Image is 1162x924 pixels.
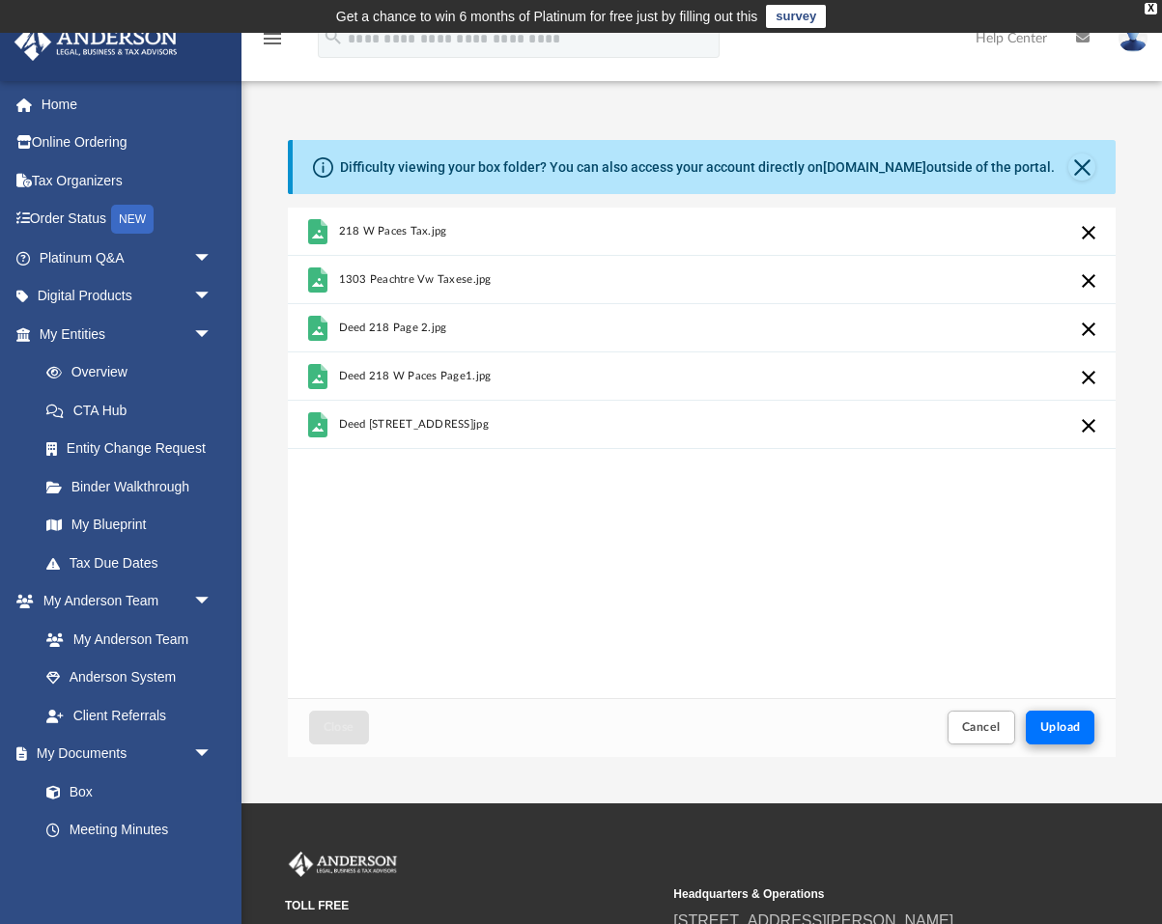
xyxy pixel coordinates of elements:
button: Cancel [948,711,1015,744]
a: My Anderson Teamarrow_drop_down [14,582,232,621]
div: NEW [111,205,154,234]
a: Platinum Q&Aarrow_drop_down [14,238,241,277]
button: Cancel this upload [1077,221,1100,244]
a: Anderson System [27,658,232,697]
i: menu [261,27,284,50]
span: arrow_drop_down [193,238,232,278]
a: Client Referrals [27,696,232,735]
a: Tax Organizers [14,161,241,200]
span: Upload [1040,721,1081,733]
div: close [1145,3,1157,14]
button: Upload [1026,711,1095,744]
a: My Entitiesarrow_drop_down [14,315,241,353]
small: Headquarters & Operations [673,885,1048,903]
img: Anderson Advisors Platinum Portal [9,23,184,61]
button: Cancel this upload [1077,414,1100,437]
button: Cancel this upload [1077,318,1100,341]
a: Order StatusNEW [14,200,241,239]
span: Deed 218 W Paces Page1.jpg [338,370,491,382]
i: search [323,26,344,47]
div: Upload [288,208,1117,757]
span: 218 W Paces Tax.jpg [338,225,446,238]
a: survey [766,5,826,28]
button: Cancel this upload [1077,269,1100,293]
span: Deed [STREET_ADDRESS]jpg [338,418,488,431]
span: 1303 Peachtre Vw Taxese.jpg [338,273,491,286]
a: menu [261,37,284,50]
a: My Anderson Team [27,620,222,658]
span: arrow_drop_down [193,277,232,317]
div: grid [288,208,1117,698]
a: Tax Due Dates [27,544,241,582]
span: arrow_drop_down [193,735,232,774]
a: Forms Library [27,849,222,887]
button: Close [309,711,369,744]
a: Online Ordering [14,124,241,162]
a: [DOMAIN_NAME] [823,159,926,175]
a: Box [27,772,222,811]
a: Meeting Minutes [27,811,232,850]
small: TOLL FREE [285,897,660,914]
a: My Documentsarrow_drop_down [14,735,232,773]
img: Anderson Advisors Platinum Portal [285,852,401,877]
a: Binder Walkthrough [27,467,241,506]
a: My Blueprint [27,506,232,545]
a: Overview [27,353,241,392]
a: Home [14,85,241,124]
span: Deed 218 Page 2.jpg [338,322,446,334]
span: Close [324,721,354,733]
span: Cancel [962,721,1001,733]
button: Close [1068,154,1095,181]
a: Digital Productsarrow_drop_down [14,277,241,316]
button: Cancel this upload [1077,366,1100,389]
img: User Pic [1119,24,1148,52]
span: arrow_drop_down [193,582,232,622]
a: CTA Hub [27,391,241,430]
a: Entity Change Request [27,430,241,468]
div: Difficulty viewing your box folder? You can also access your account directly on outside of the p... [340,157,1055,178]
span: arrow_drop_down [193,315,232,354]
div: Get a chance to win 6 months of Platinum for free just by filling out this [336,5,758,28]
